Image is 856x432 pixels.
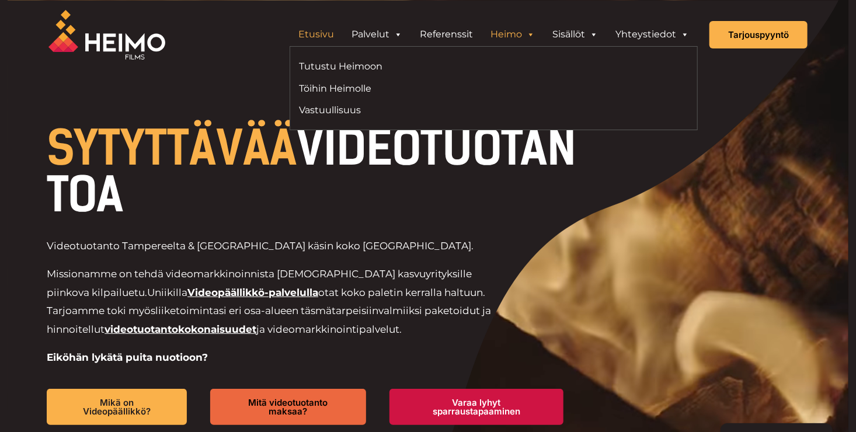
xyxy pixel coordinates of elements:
a: Sisällöt [544,23,607,46]
a: Referenssit [411,23,482,46]
a: Tarjouspyyntö [709,21,808,48]
a: Etusivu [290,23,343,46]
span: liiketoimintasi eri osa-alueen täsmätarpeisiin [155,305,378,316]
span: Varaa lyhyt sparraustapaaminen [408,398,545,416]
span: Mitä videotuotanto maksaa? [229,398,347,416]
h1: VIDEOTUOTANTOA [47,125,587,218]
a: Vastuullisuus [299,102,485,118]
a: Tutustu Heimoon [299,58,485,74]
p: Videotuotanto Tampereelta & [GEOGRAPHIC_DATA] käsin koko [GEOGRAPHIC_DATA]. [47,237,507,256]
a: Yhteystiedot [607,23,698,46]
span: SYTYTTÄVÄÄ [47,120,297,176]
img: Heimo Filmsin logo [48,10,165,60]
strong: Eiköhän lykätä puita nuotioon? [47,351,208,363]
span: Uniikilla [147,287,187,298]
a: Mitä videotuotanto maksaa? [210,389,366,425]
span: ja videomarkkinointipalvelut. [256,323,402,335]
a: Mikä on Videopäällikkö? [47,389,187,425]
p: Missionamme on tehdä videomarkkinoinnista [DEMOGRAPHIC_DATA] kasvuyrityksille piinkova kilpailuetu. [47,265,507,339]
span: valmiiksi paketoidut ja hinnoitellut [47,305,491,335]
a: Palvelut [343,23,411,46]
a: Heimo [482,23,544,46]
a: Varaa lyhyt sparraustapaaminen [389,389,563,425]
a: Videopäällikkö-palvelulla [187,287,318,298]
span: Mikä on Videopäällikkö? [65,398,168,416]
aside: Header Widget 1 [284,23,704,46]
a: Töihin Heimolle [299,81,485,96]
a: videotuotantokokonaisuudet [105,323,256,335]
